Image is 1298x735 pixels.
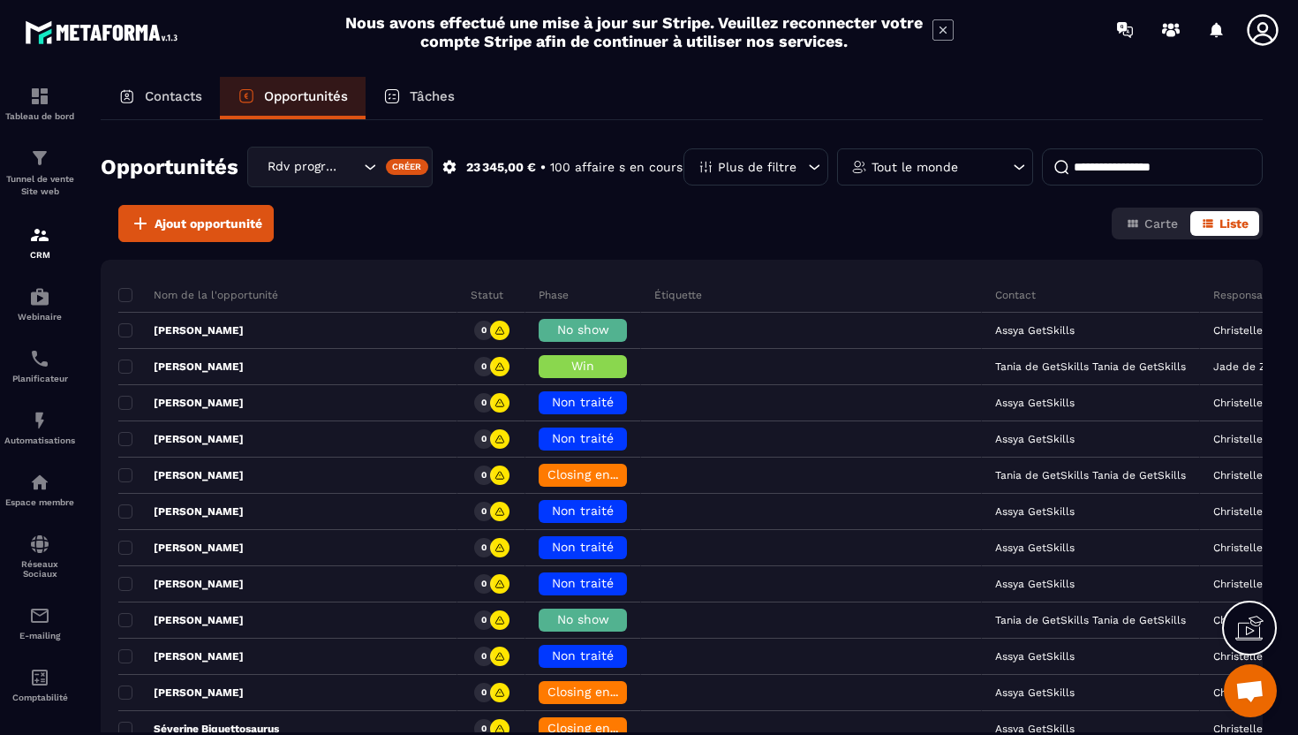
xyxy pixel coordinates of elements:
[1190,211,1259,236] button: Liste
[4,374,75,383] p: Planificateur
[471,288,503,302] p: Statut
[118,541,244,555] p: [PERSON_NAME]
[539,288,569,302] p: Phase
[557,612,609,626] span: No show
[29,410,50,431] img: automations
[547,467,648,481] span: Closing en cours
[263,157,342,177] span: Rdv programmé
[4,693,75,702] p: Comptabilité
[552,431,614,445] span: Non traité
[118,432,244,446] p: [PERSON_NAME]
[4,211,75,273] a: formationformationCRM
[118,396,244,410] p: [PERSON_NAME]
[366,77,472,119] a: Tâches
[481,505,487,518] p: 0
[4,250,75,260] p: CRM
[654,288,702,302] p: Étiquette
[145,88,202,104] p: Contacts
[481,469,487,481] p: 0
[29,605,50,626] img: email
[481,578,487,590] p: 0
[29,86,50,107] img: formation
[101,77,220,119] a: Contacts
[1224,664,1277,717] div: Ouvrir le chat
[4,335,75,397] a: schedulerschedulerPlanificateur
[101,149,238,185] h2: Opportunités
[118,468,244,482] p: [PERSON_NAME]
[118,504,244,519] p: [PERSON_NAME]
[118,288,278,302] p: Nom de la l'opportunité
[29,348,50,369] img: scheduler
[118,205,274,242] button: Ajout opportunité
[4,592,75,654] a: emailemailE-mailing
[118,613,244,627] p: [PERSON_NAME]
[4,273,75,335] a: automationsautomationsWebinaire
[344,13,924,50] h2: Nous avons effectué une mise à jour sur Stripe. Veuillez reconnecter votre compte Stripe afin de ...
[155,215,262,232] span: Ajout opportunité
[29,667,50,688] img: accountant
[481,614,487,626] p: 0
[410,88,455,104] p: Tâches
[547,721,648,735] span: Closing en cours
[4,312,75,322] p: Webinaire
[552,576,614,590] span: Non traité
[29,472,50,493] img: automations
[4,631,75,640] p: E-mailing
[386,159,429,175] div: Créer
[4,436,75,445] p: Automatisations
[4,458,75,520] a: automationsautomationsEspace membre
[718,161,796,173] p: Plus de filtre
[552,540,614,554] span: Non traité
[29,224,50,246] img: formation
[29,148,50,169] img: formation
[247,147,433,187] div: Search for option
[481,360,487,373] p: 0
[118,323,244,337] p: [PERSON_NAME]
[481,397,487,409] p: 0
[1144,216,1178,231] span: Carte
[4,173,75,198] p: Tunnel de vente Site web
[557,322,609,337] span: No show
[995,288,1036,302] p: Contact
[1115,211,1189,236] button: Carte
[481,324,487,337] p: 0
[571,359,594,373] span: Win
[547,685,648,699] span: Closing en cours
[552,504,614,518] span: Non traité
[540,159,546,176] p: •
[481,686,487,699] p: 0
[118,577,244,591] p: [PERSON_NAME]
[872,161,958,173] p: Tout le monde
[4,654,75,716] a: accountantaccountantComptabilité
[29,286,50,307] img: automations
[4,520,75,592] a: social-networksocial-networkRéseaux Sociaux
[552,395,614,409] span: Non traité
[342,157,359,177] input: Search for option
[552,648,614,663] span: Non traité
[118,360,244,374] p: [PERSON_NAME]
[1219,216,1249,231] span: Liste
[481,433,487,445] p: 0
[4,134,75,211] a: formationformationTunnel de vente Site web
[118,649,244,663] p: [PERSON_NAME]
[4,111,75,121] p: Tableau de bord
[4,72,75,134] a: formationformationTableau de bord
[1213,288,1279,302] p: Responsable
[4,397,75,458] a: automationsautomationsAutomatisations
[481,723,487,735] p: 0
[264,88,348,104] p: Opportunités
[220,77,366,119] a: Opportunités
[481,542,487,554] p: 0
[25,16,184,49] img: logo
[29,534,50,555] img: social-network
[4,497,75,507] p: Espace membre
[4,559,75,579] p: Réseaux Sociaux
[118,686,244,700] p: [PERSON_NAME]
[481,650,487,663] p: 0
[466,159,536,176] p: 23 345,00 €
[550,159,683,176] p: 100 affaire s en cours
